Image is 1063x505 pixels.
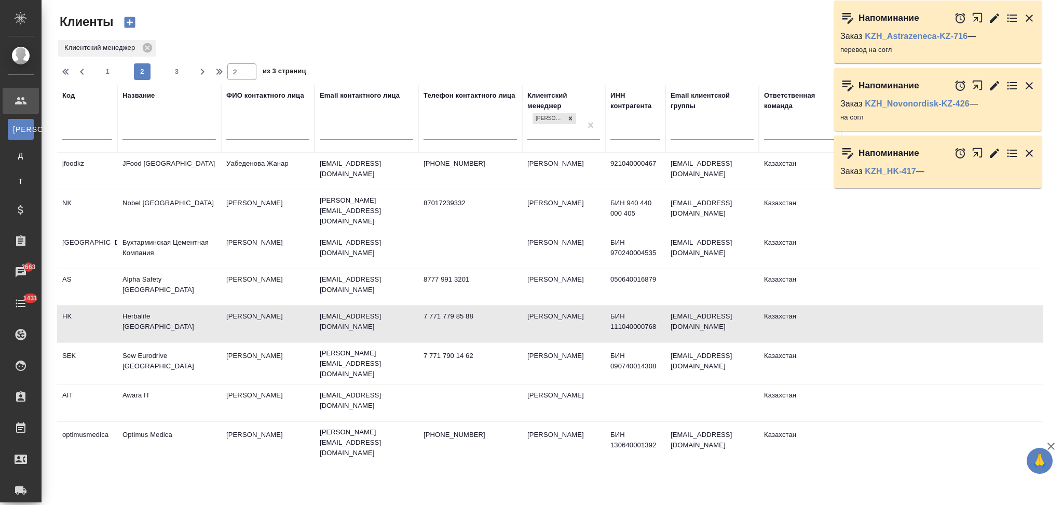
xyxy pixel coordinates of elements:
[221,306,315,342] td: [PERSON_NAME]
[972,142,984,164] button: Открыть в новой вкладке
[665,424,759,461] td: [EMAIL_ADDRESS][DOMAIN_NAME]
[759,385,842,421] td: Казахстан
[320,390,413,411] p: [EMAIL_ADDRESS][DOMAIN_NAME]
[671,90,754,111] div: Email клиентской группы
[665,345,759,382] td: [EMAIL_ADDRESS][DOMAIN_NAME]
[57,306,117,342] td: HK
[522,269,605,305] td: [PERSON_NAME]
[320,274,413,295] p: [EMAIL_ADDRESS][DOMAIN_NAME]
[858,81,919,91] p: Напоминание
[221,424,315,461] td: [PERSON_NAME]
[522,306,605,342] td: [PERSON_NAME]
[62,90,75,101] div: Код
[605,269,665,305] td: 050640016879
[840,31,1035,42] p: Заказ —
[531,112,577,125] div: Асланукова Сати
[759,193,842,229] td: Казахстан
[320,158,413,179] p: [EMAIL_ADDRESS][DOMAIN_NAME]
[320,237,413,258] p: [EMAIL_ADDRESS][DOMAIN_NAME]
[840,45,1035,55] p: перевод на согл
[8,145,34,166] a: Д
[3,259,39,285] a: 2663
[1031,450,1048,472] span: 🙏
[117,193,221,229] td: Nobel [GEOGRAPHIC_DATA]
[320,90,400,101] div: Email контактного лица
[605,306,665,342] td: БИН 111040000768
[759,306,842,342] td: Казахстан
[759,345,842,382] td: Казахстан
[522,385,605,421] td: [PERSON_NAME]
[122,90,155,101] div: Название
[117,424,221,461] td: Optimus Medica
[858,13,919,23] p: Напоминание
[759,232,842,269] td: Казахстан
[865,32,967,41] a: KZH_Astrazeneca-KZ-716
[221,269,315,305] td: [PERSON_NAME]
[13,150,29,161] span: Д
[424,90,515,101] div: Телефон контактного лица
[117,385,221,421] td: Awara IT
[424,274,517,285] p: 8777 991 3201
[988,147,1001,160] button: Редактировать
[424,158,517,169] p: [PHONE_NUMBER]
[665,153,759,190] td: [EMAIL_ADDRESS][DOMAIN_NAME]
[57,269,117,305] td: AS
[424,351,517,361] p: 7 771 790 14 62
[15,262,42,272] span: 2663
[117,14,142,31] button: Создать
[424,311,517,322] p: 7 771 779 85 88
[58,40,156,57] div: Клиентский менеджер
[858,148,919,158] p: Напоминание
[759,269,842,305] td: Казахстан
[57,345,117,382] td: SEK
[759,153,842,190] td: Казахстан
[840,166,1035,177] p: Заказ —
[522,232,605,269] td: [PERSON_NAME]
[954,12,966,24] button: Отложить
[865,99,970,108] a: KZH_Novonordisk-KZ-426
[1006,12,1018,24] button: Перейти в todo
[522,153,605,190] td: [PERSON_NAME]
[117,153,221,190] td: JFood [GEOGRAPHIC_DATA]
[605,153,665,190] td: 921040000467
[64,43,139,53] p: Клиентский менеджер
[226,90,304,101] div: ФИО контактного лица
[665,193,759,229] td: [EMAIL_ADDRESS][DOMAIN_NAME]
[221,385,315,421] td: [PERSON_NAME]
[57,193,117,229] td: NK
[1006,147,1018,160] button: Перейти в todo
[320,195,413,227] p: [PERSON_NAME][EMAIL_ADDRESS][DOMAIN_NAME]
[972,74,984,97] button: Открыть в новой вкладке
[221,153,315,190] td: Уабеденова Жанар
[117,232,221,269] td: Бухтарминская Цементная Компания
[972,7,984,29] button: Открыть в новой вкладке
[320,348,413,379] p: [PERSON_NAME][EMAIL_ADDRESS][DOMAIN_NAME]
[605,345,665,382] td: БИН 090740014308
[263,65,306,80] span: из 3 страниц
[840,112,1035,123] p: на согл
[522,345,605,382] td: [PERSON_NAME]
[988,79,1001,92] button: Редактировать
[57,232,117,269] td: [GEOGRAPHIC_DATA]
[99,63,116,80] button: 1
[424,198,517,208] p: 87017239332
[1027,448,1053,474] button: 🙏
[522,424,605,461] td: [PERSON_NAME]
[1023,79,1035,92] button: Закрыть
[954,147,966,160] button: Отложить
[665,306,759,342] td: [EMAIL_ADDRESS][DOMAIN_NAME]
[533,113,565,124] div: [PERSON_NAME]
[99,67,116,77] span: 1
[759,424,842,461] td: Казахстан
[8,119,34,140] a: [PERSON_NAME]
[954,79,966,92] button: Отложить
[1023,147,1035,160] button: Закрыть
[605,232,665,269] td: БИН 970240004535
[57,385,117,421] td: AIT
[13,176,29,187] span: Т
[117,345,221,382] td: Sew Eurodrive [GEOGRAPHIC_DATA]
[221,232,315,269] td: [PERSON_NAME]
[527,90,600,111] div: Клиентский менеджер
[57,14,113,30] span: Клиенты
[169,63,185,80] button: 3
